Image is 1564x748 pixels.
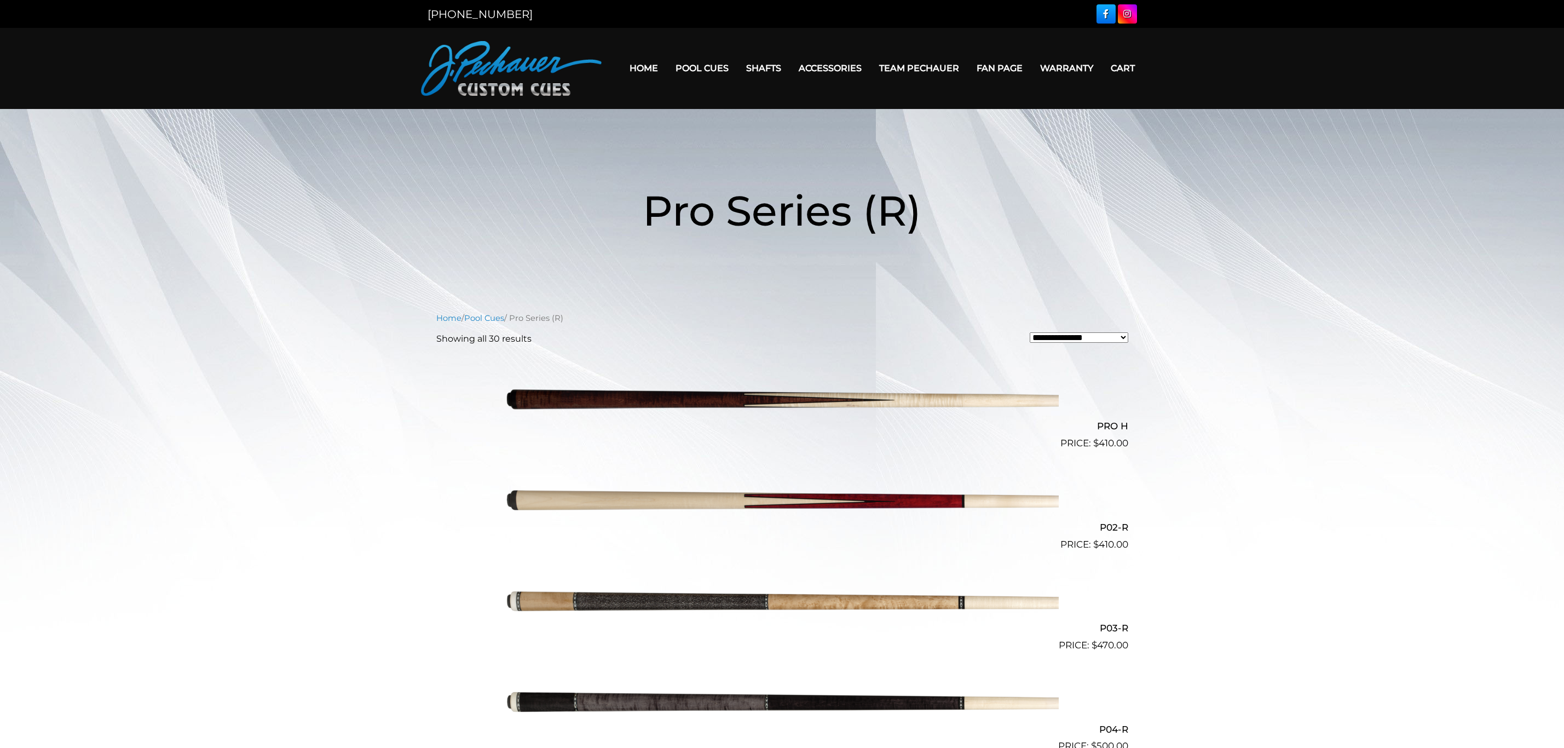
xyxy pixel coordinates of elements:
a: P02-R $410.00 [436,455,1128,551]
a: PRO H $410.00 [436,354,1128,451]
a: Fan Page [968,54,1031,82]
bdi: 470.00 [1092,640,1128,651]
a: [PHONE_NUMBER] [428,8,533,21]
nav: Breadcrumb [436,312,1128,324]
a: Accessories [790,54,870,82]
a: P03-R $470.00 [436,556,1128,653]
h2: P02-R [436,517,1128,537]
img: P02-R [506,455,1059,547]
img: Pechauer Custom Cues [421,41,602,96]
a: Pool Cues [667,54,737,82]
a: Home [436,313,461,323]
a: Warranty [1031,54,1102,82]
a: Home [621,54,667,82]
bdi: 410.00 [1093,438,1128,448]
select: Shop order [1030,332,1128,343]
h2: P04-R [436,719,1128,739]
span: $ [1092,640,1097,651]
img: P03-R [506,556,1059,648]
a: Team Pechauer [870,54,968,82]
h2: PRO H [436,416,1128,436]
span: $ [1093,539,1099,550]
h2: P03-R [436,618,1128,638]
p: Showing all 30 results [436,332,532,346]
span: $ [1093,438,1099,448]
bdi: 410.00 [1093,539,1128,550]
span: Pro Series (R) [643,185,921,236]
a: Cart [1102,54,1144,82]
a: Pool Cues [464,313,504,323]
a: Shafts [737,54,790,82]
img: PRO H [506,354,1059,446]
